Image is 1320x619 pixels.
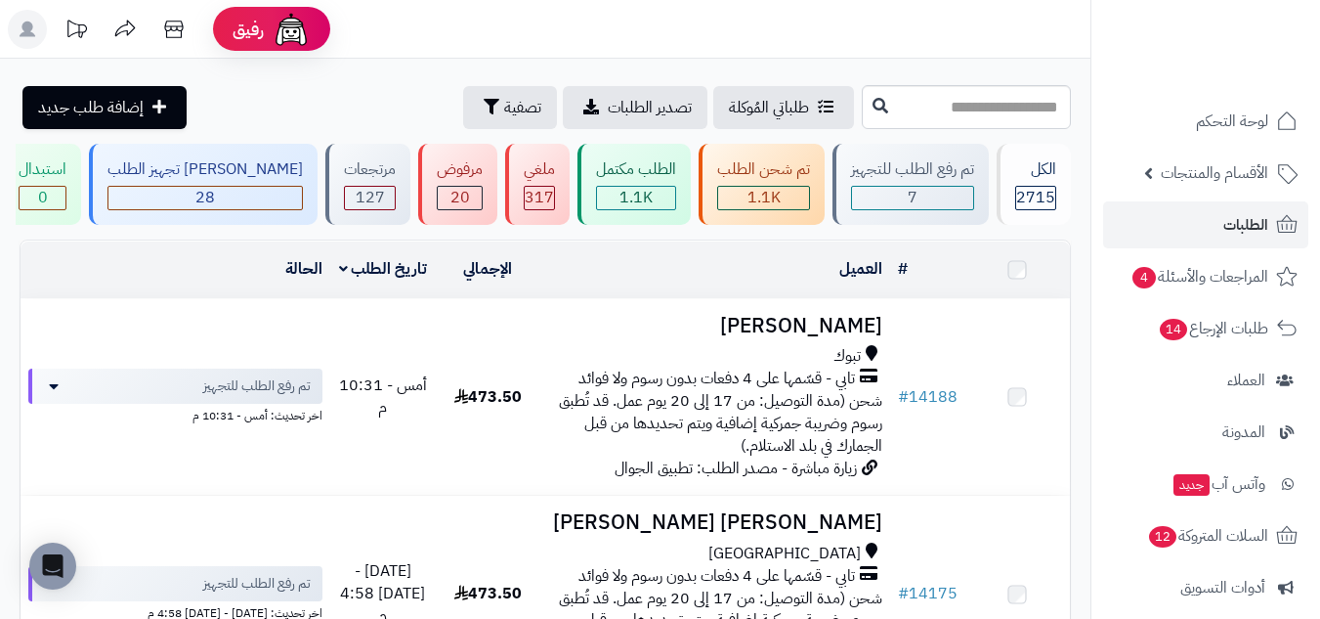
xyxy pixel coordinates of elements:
a: الطلبات [1103,201,1308,248]
span: أمس - 10:31 م [339,374,427,420]
a: وآتس آبجديد [1103,461,1308,508]
span: وآتس آب [1171,470,1265,498]
span: 473.50 [454,385,522,409]
span: شحن (مدة التوصيل: من 17 إلى 20 يوم عمل. قد تُطبق رسوم وضريبة جمركية إضافية ويتم تحديدها من قبل ال... [559,389,882,458]
div: 0 [20,187,65,209]
span: 4 [1132,267,1156,288]
div: 20 [438,187,482,209]
div: 1070 [597,187,675,209]
span: طلبات الإرجاع [1158,315,1268,342]
div: ملغي [524,158,555,181]
img: logo-2.png [1187,50,1301,91]
span: # [898,582,909,605]
a: مرفوض 20 [414,144,501,225]
a: #14188 [898,385,958,409]
a: تحديثات المنصة [52,10,101,54]
a: #14175 [898,582,958,605]
div: 127 [345,187,395,209]
span: [GEOGRAPHIC_DATA] [708,543,861,565]
div: استبدال [19,158,66,181]
a: المراجعات والأسئلة4 [1103,253,1308,300]
a: إضافة طلب جديد [22,86,187,129]
button: تصفية [463,86,557,129]
span: 14 [1160,319,1187,340]
img: ai-face.png [272,10,311,49]
a: [PERSON_NAME] تجهيز الطلب 28 [85,144,321,225]
h3: [PERSON_NAME] [548,315,882,337]
span: تابي - قسّمها على 4 دفعات بدون رسوم ولا فوائد [578,368,855,390]
a: الكل2715 [993,144,1075,225]
span: 1.1K [619,186,653,209]
span: تصدير الطلبات [608,96,692,119]
span: 473.50 [454,582,522,605]
a: الطلب مكتمل 1.1K [574,144,695,225]
div: مرفوض [437,158,483,181]
span: جديد [1173,474,1210,496]
a: تم شحن الطلب 1.1K [695,144,829,225]
h3: [PERSON_NAME] [PERSON_NAME] [548,511,882,534]
span: المراجعات والأسئلة [1130,263,1268,290]
a: طلباتي المُوكلة [713,86,854,129]
a: # [898,257,908,281]
div: 7 [852,187,973,209]
a: تاريخ الطلب [339,257,428,281]
span: لوحة التحكم [1196,108,1268,135]
div: تم رفع الطلب للتجهيز [851,158,974,181]
span: تم رفع الطلب للتجهيز [203,574,311,594]
span: تم رفع الطلب للتجهيز [203,376,311,396]
a: المدونة [1103,409,1308,456]
span: 28 [195,186,215,209]
a: الحالة [285,257,322,281]
span: السلات المتروكة [1147,522,1268,550]
div: مرتجعات [344,158,396,181]
div: الطلب مكتمل [596,158,676,181]
span: تابي - قسّمها على 4 دفعات بدون رسوم ولا فوائد [578,565,855,588]
span: طلباتي المُوكلة [729,96,809,119]
a: السلات المتروكة12 [1103,512,1308,559]
span: # [898,385,909,409]
span: الطلبات [1223,211,1268,239]
a: طلبات الإرجاع14 [1103,305,1308,352]
a: العملاء [1103,357,1308,404]
a: العميل [839,257,882,281]
span: 20 [450,186,470,209]
span: المدونة [1222,419,1265,446]
a: تم رفع الطلب للتجهيز 7 [829,144,993,225]
a: تصدير الطلبات [563,86,707,129]
a: لوحة التحكم [1103,98,1308,145]
span: تبوك [833,345,861,368]
span: تصفية [504,96,541,119]
span: 317 [525,186,554,209]
a: مرتجعات 127 [321,144,414,225]
span: زيارة مباشرة - مصدر الطلب: تطبيق الجوال [615,457,857,480]
span: العملاء [1227,367,1265,394]
div: [PERSON_NAME] تجهيز الطلب [107,158,303,181]
span: 7 [908,186,917,209]
div: 28 [108,187,302,209]
span: 0 [38,186,48,209]
span: 12 [1149,526,1176,548]
div: تم شحن الطلب [717,158,810,181]
div: اخر تحديث: أمس - 10:31 م [28,404,322,424]
a: أدوات التسويق [1103,564,1308,611]
span: 1.1K [747,186,781,209]
span: 127 [356,186,385,209]
span: إضافة طلب جديد [38,96,144,119]
a: الإجمالي [463,257,512,281]
span: 2715 [1016,186,1055,209]
div: Open Intercom Messenger [29,543,76,590]
a: ملغي 317 [501,144,574,225]
div: 1146 [718,187,809,209]
span: الأقسام والمنتجات [1161,159,1268,187]
div: 317 [525,187,554,209]
div: الكل [1015,158,1056,181]
span: أدوات التسويق [1180,574,1265,601]
span: رفيق [233,18,264,41]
